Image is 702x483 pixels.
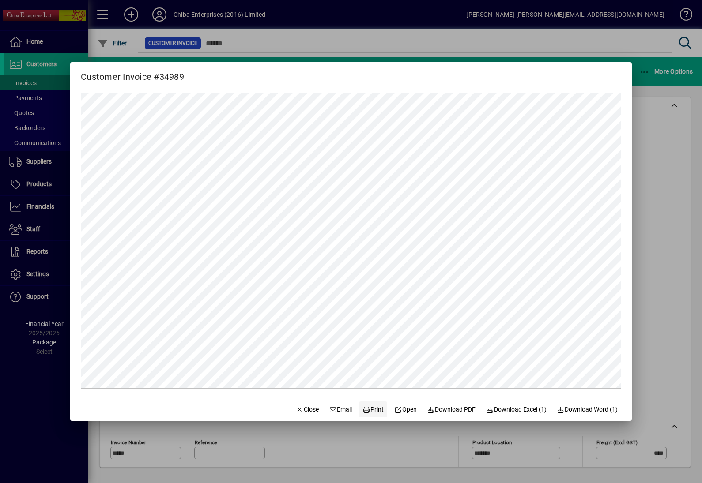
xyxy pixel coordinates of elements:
span: Print [362,405,384,414]
span: Email [329,405,352,414]
button: Email [326,401,356,417]
button: Close [292,401,322,417]
span: Download Excel (1) [486,405,547,414]
button: Download Word (1) [554,401,622,417]
a: Download PDF [424,401,479,417]
button: Download Excel (1) [483,401,550,417]
span: Download Word (1) [557,405,618,414]
h2: Customer Invoice #34989 [70,62,195,84]
span: Open [394,405,417,414]
a: Open [391,401,420,417]
span: Download PDF [427,405,476,414]
button: Print [359,401,387,417]
span: Close [296,405,319,414]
